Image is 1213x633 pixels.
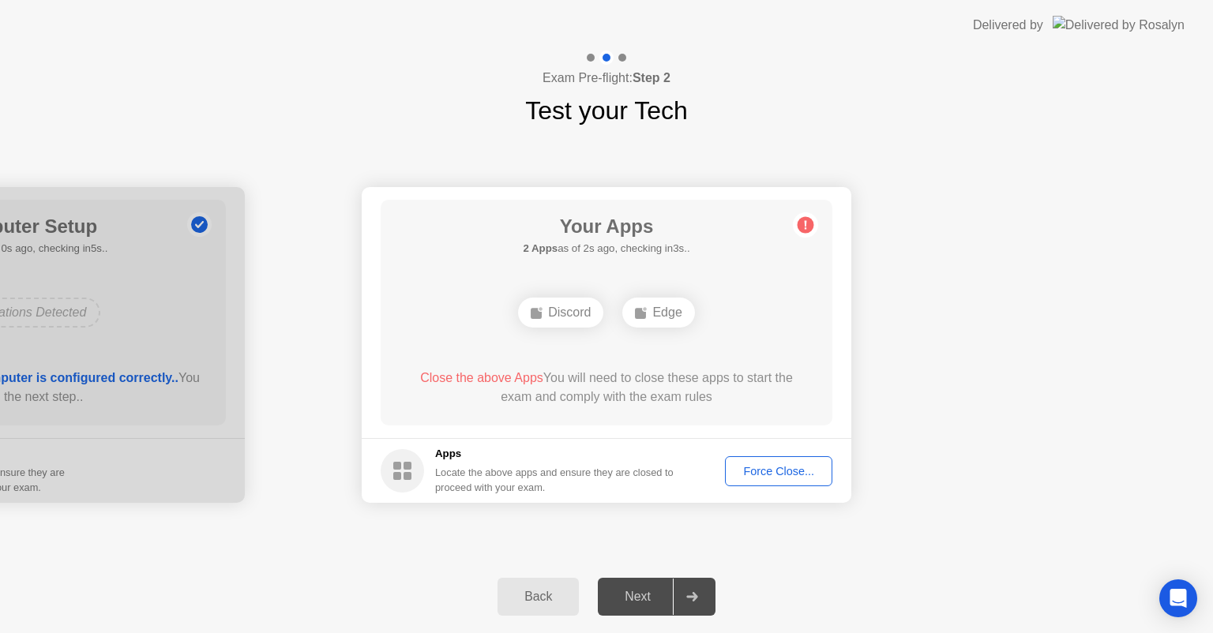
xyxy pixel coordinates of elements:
img: Delivered by Rosalyn [1053,16,1185,34]
button: Force Close... [725,456,832,486]
div: Locate the above apps and ensure they are closed to proceed with your exam. [435,465,674,495]
h1: Test your Tech [525,92,688,129]
h4: Exam Pre-flight: [543,69,670,88]
button: Back [498,578,579,616]
div: You will need to close these apps to start the exam and comply with the exam rules [404,369,810,406]
button: Next [598,578,715,616]
h5: Apps [435,446,674,462]
b: 2 Apps [523,242,558,254]
h5: as of 2s ago, checking in3s.. [523,241,689,257]
h1: Your Apps [523,212,689,241]
div: Edge [622,298,694,328]
div: Back [502,590,574,604]
div: Force Close... [730,465,827,478]
b: Step 2 [633,71,670,84]
div: Next [603,590,673,604]
div: Discord [518,298,603,328]
span: Close the above Apps [420,371,543,384]
div: Open Intercom Messenger [1159,579,1197,617]
div: Delivered by [973,16,1043,35]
